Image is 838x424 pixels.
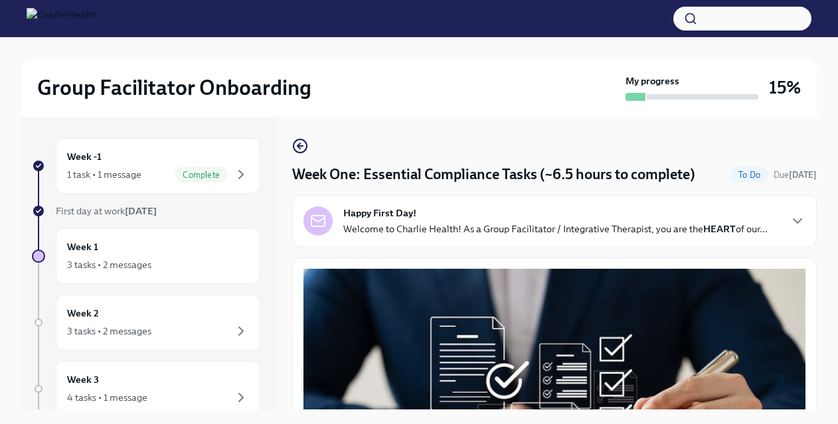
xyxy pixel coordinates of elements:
h6: Week 2 [67,306,99,320]
span: To Do [730,170,768,180]
h6: Week 1 [67,240,98,254]
strong: [DATE] [789,170,817,180]
strong: HEART [703,223,736,235]
strong: Happy First Day! [343,206,416,220]
img: CharlieHealth [27,8,97,29]
div: 3 tasks • 2 messages [67,258,151,271]
div: 3 tasks • 2 messages [67,324,151,338]
h2: Group Facilitator Onboarding [37,74,311,101]
div: 1 task • 1 message [67,168,141,181]
a: Week 23 tasks • 2 messages [32,295,260,350]
h3: 15% [769,76,801,100]
h6: Week -1 [67,149,102,164]
h6: Week 3 [67,372,99,387]
strong: My progress [626,74,679,88]
span: Complete [175,170,228,180]
p: Welcome to Charlie Health! As a Group Facilitator / Integrative Therapist, you are the of our... [343,222,768,236]
span: August 18th, 2025 08:00 [774,169,817,181]
a: Week 34 tasks • 1 message [32,361,260,417]
span: First day at work [56,205,157,217]
a: Week -11 task • 1 messageComplete [32,138,260,194]
div: 4 tasks • 1 message [67,391,147,404]
h4: Week One: Essential Compliance Tasks (~6.5 hours to complete) [292,165,695,184]
a: First day at work[DATE] [32,204,260,218]
strong: [DATE] [125,205,157,217]
a: Week 13 tasks • 2 messages [32,228,260,284]
span: Due [774,170,817,180]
